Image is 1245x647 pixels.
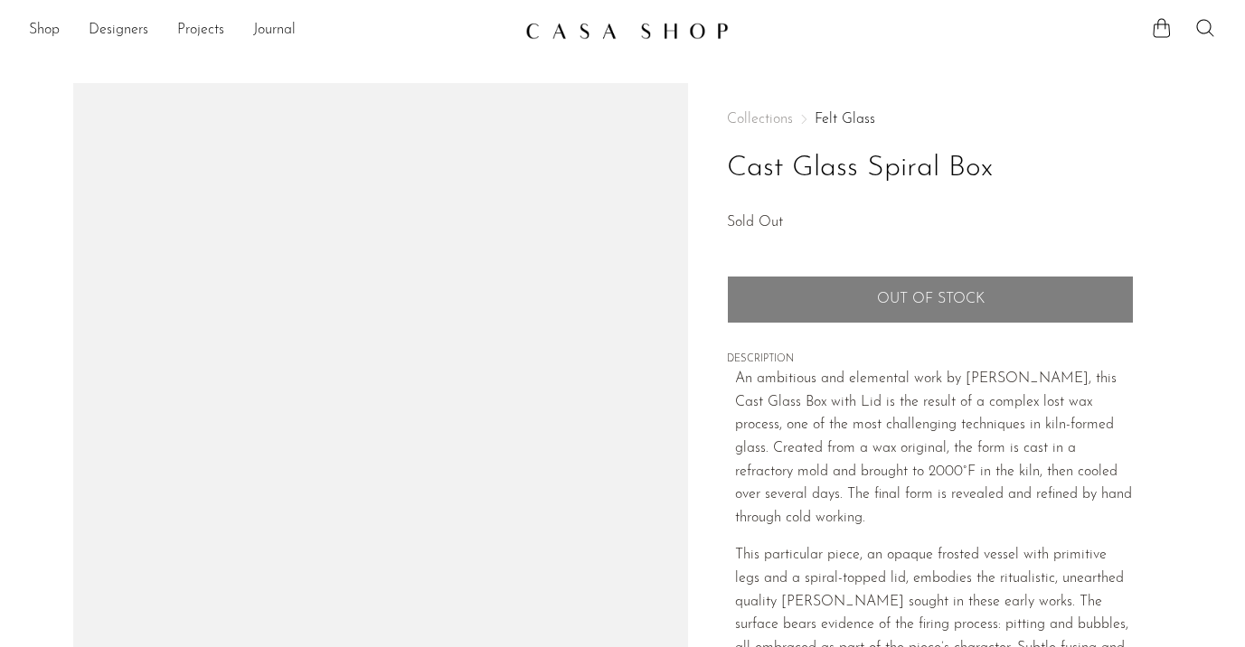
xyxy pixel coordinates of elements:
[815,112,875,127] a: Felt Glass
[727,276,1134,323] button: Add to cart
[727,352,1134,368] span: DESCRIPTION
[727,112,1134,127] nav: Breadcrumbs
[727,145,1134,192] h1: Cast Glass Spiral Box
[29,15,511,46] ul: NEW HEADER MENU
[735,368,1134,530] p: An ambitious and elemental work by [PERSON_NAME], this Cast Glass Box with Lid is the result of a...
[253,19,296,42] a: Journal
[29,19,60,42] a: Shop
[177,19,224,42] a: Projects
[727,112,793,127] span: Collections
[727,215,783,230] span: Sold Out
[89,19,148,42] a: Designers
[877,291,985,308] span: Out of stock
[29,15,511,46] nav: Desktop navigation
